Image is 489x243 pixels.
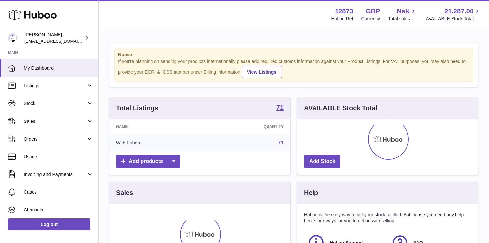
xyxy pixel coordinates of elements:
span: Listings [24,83,86,89]
h3: Sales [116,188,133,197]
span: Usage [24,154,93,160]
a: Log out [8,218,90,230]
span: Stock [24,100,86,107]
a: 71 [278,140,284,145]
a: Add products [116,155,180,168]
th: Name [109,119,205,134]
span: Cases [24,189,93,195]
a: Add Stock [304,155,340,168]
img: tikhon.oleinikov@sleepandglow.com [8,33,18,43]
div: Currency [361,16,380,22]
a: 71 [276,104,284,112]
span: NaN [397,7,410,16]
p: Huboo is the easy way to get your stock fulfilled. But incase you need any help here's our ways f... [304,212,472,224]
strong: 71 [276,104,284,111]
div: Huboo Ref [331,16,353,22]
span: Total sales [388,16,417,22]
div: [PERSON_NAME] [24,32,83,44]
span: My Dashboard [24,65,93,71]
a: NaN Total sales [388,7,417,22]
h3: AVAILABLE Stock Total [304,104,377,113]
span: [EMAIL_ADDRESS][DOMAIN_NAME] [24,38,97,44]
strong: Notice [118,52,470,58]
td: With Huboo [109,134,205,151]
span: Orders [24,136,86,142]
a: View Listings [242,66,282,78]
span: Sales [24,118,86,124]
div: If you're planning on sending your products internationally please add required customs informati... [118,58,470,78]
h3: Help [304,188,318,197]
span: Channels [24,207,93,213]
span: Invoicing and Payments [24,171,86,178]
span: 21,287.00 [444,7,474,16]
th: Quantity [205,119,290,134]
h3: Total Listings [116,104,158,113]
strong: GBP [366,7,380,16]
strong: 12873 [335,7,353,16]
span: AVAILABLE Stock Total [426,16,481,22]
a: 21,287.00 AVAILABLE Stock Total [426,7,481,22]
